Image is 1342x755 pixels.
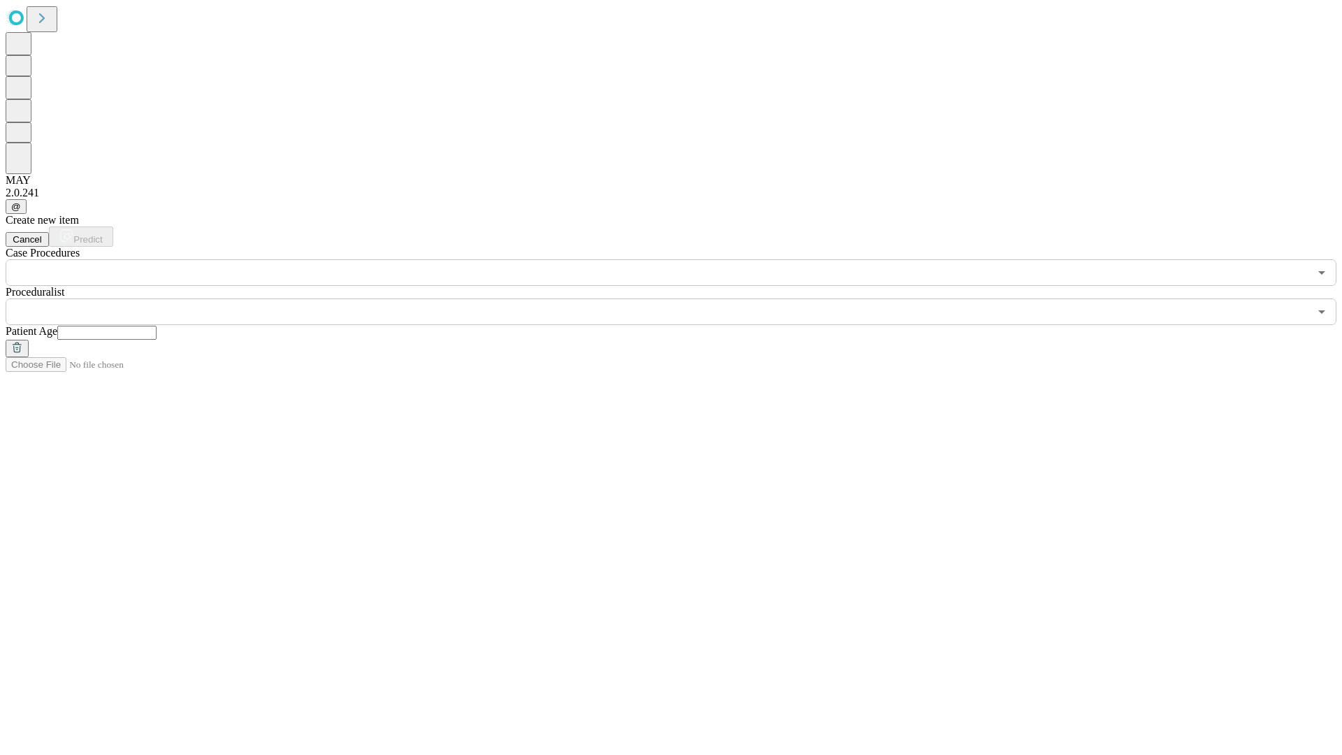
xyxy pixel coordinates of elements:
[6,232,49,247] button: Cancel
[6,174,1336,187] div: MAY
[1312,263,1332,282] button: Open
[6,286,64,298] span: Proceduralist
[6,214,79,226] span: Create new item
[13,234,42,245] span: Cancel
[6,247,80,259] span: Scheduled Procedure
[73,234,102,245] span: Predict
[6,187,1336,199] div: 2.0.241
[1312,302,1332,322] button: Open
[49,226,113,247] button: Predict
[11,201,21,212] span: @
[6,325,57,337] span: Patient Age
[6,199,27,214] button: @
